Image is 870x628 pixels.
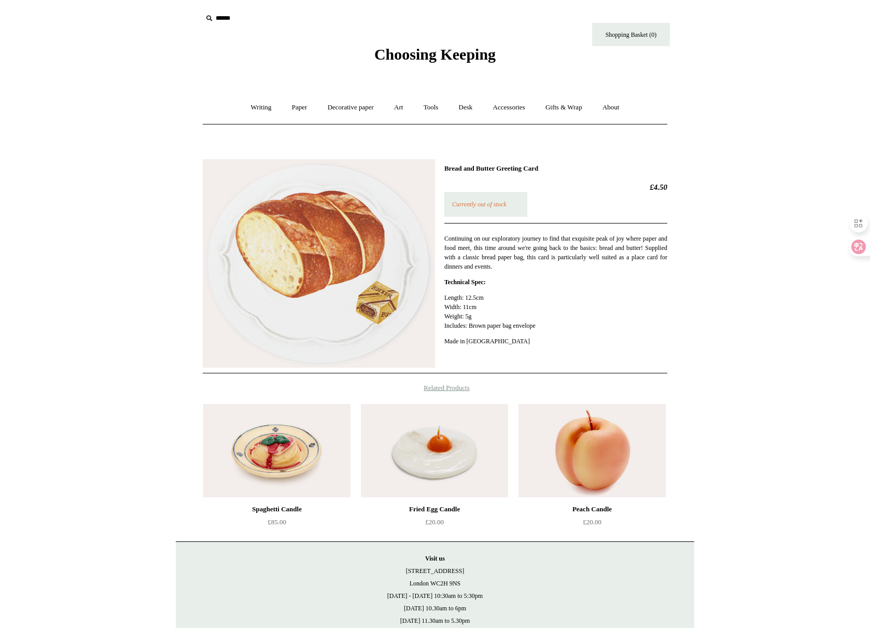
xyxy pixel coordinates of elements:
strong: Visit us [425,555,445,562]
p: Continuing on our exploratory journey to find that exquisite peak of joy where paper and food mee... [444,234,667,271]
a: Choosing Keeping [374,54,496,61]
img: Bread and Butter Greeting Card [203,159,435,368]
div: Fried Egg Candle [363,503,506,515]
img: Fried Egg Candle [361,404,508,497]
a: Fried Egg Candle £20.00 [361,503,508,546]
a: Fried Egg Candle Fried Egg Candle [361,404,508,497]
img: Peach Candle [518,404,666,497]
h2: £4.50 [444,183,667,192]
p: Length: 12.5cm Width: 11cm Weight: 5g Includes: Brown paper bag envelope [444,293,667,330]
span: £20.00 [425,518,444,526]
a: Art [385,94,412,121]
a: Gifts & Wrap [536,94,592,121]
p: Made in [GEOGRAPHIC_DATA] [444,337,667,346]
div: Peach Candle [521,503,663,515]
h4: Related Products [176,384,694,392]
a: Paper [283,94,317,121]
span: Choosing Keeping [374,46,496,63]
a: Desk [450,94,482,121]
a: Shopping Basket (0) [592,23,670,46]
a: Accessories [484,94,535,121]
a: Peach Candle £20.00 [518,503,666,546]
img: Spaghetti Candle [203,404,350,497]
a: Spaghetti Candle £85.00 [203,503,350,546]
em: Currently out of stock [452,201,507,208]
a: Writing [242,94,281,121]
a: About [593,94,629,121]
span: £20.00 [583,518,601,526]
a: Decorative paper [318,94,383,121]
div: Spaghetti Candle [206,503,348,515]
h1: Bread and Butter Greeting Card [444,164,667,173]
a: Tools [414,94,448,121]
a: Spaghetti Candle Spaghetti Candle [203,404,350,497]
a: Peach Candle Peach Candle [518,404,666,497]
span: £85.00 [268,518,286,526]
strong: Technical Spec: [444,278,486,286]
